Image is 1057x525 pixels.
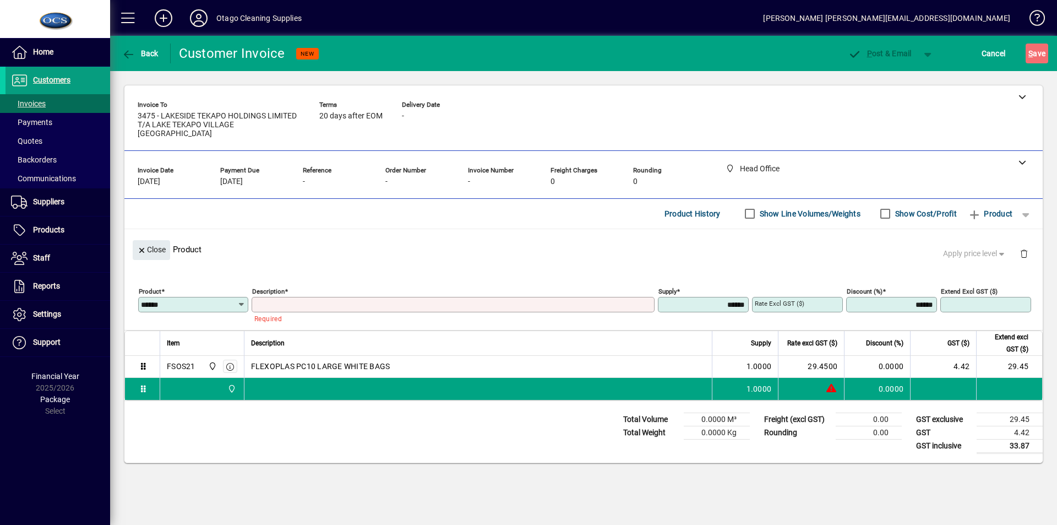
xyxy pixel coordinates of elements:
[11,137,42,145] span: Quotes
[6,39,110,66] a: Home
[1028,45,1045,62] span: ave
[847,288,882,295] mat-label: Discount (%)
[684,413,750,426] td: 0.0000 M³
[785,361,837,372] div: 29.4500
[319,112,383,121] span: 20 days after EOM
[866,337,903,349] span: Discount (%)
[983,331,1028,355] span: Extend excl GST ($)
[179,45,285,62] div: Customer Invoice
[167,361,195,372] div: FSOS21
[33,310,61,318] span: Settings
[402,112,404,121] span: -
[31,372,79,381] span: Financial Year
[181,8,216,28] button: Profile
[1028,49,1033,58] span: S
[216,9,302,27] div: Otago Cleaning Supplies
[911,426,977,439] td: GST
[124,229,1043,269] div: Product
[893,208,957,219] label: Show Cost/Profit
[130,245,173,255] app-page-header-button: Close
[684,426,750,439] td: 0.0000 Kg
[6,188,110,216] a: Suppliers
[618,413,684,426] td: Total Volume
[848,49,912,58] span: ost & Email
[251,337,285,349] span: Description
[947,337,969,349] span: GST ($)
[110,44,171,63] app-page-header-button: Back
[6,245,110,272] a: Staff
[759,426,836,439] td: Rounding
[133,240,170,260] button: Close
[939,243,1011,263] button: Apply price level
[139,288,161,295] mat-label: Product
[119,44,161,63] button: Back
[33,197,64,206] span: Suppliers
[842,44,917,63] button: Post & Email
[844,356,910,378] td: 0.0000
[1011,248,1037,258] app-page-header-button: Delete
[385,177,388,186] span: -
[138,112,303,138] span: 3475 - LAKESIDE TEKAPO HOLDINGS LIMITED T/A LAKE TEKAPO VILLAGE [GEOGRAPHIC_DATA]
[6,150,110,169] a: Backorders
[941,288,998,295] mat-label: Extend excl GST ($)
[911,413,977,426] td: GST exclusive
[220,177,243,186] span: [DATE]
[979,44,1009,63] button: Cancel
[11,99,46,108] span: Invoices
[468,177,470,186] span: -
[137,241,166,259] span: Close
[6,94,110,113] a: Invoices
[618,426,684,439] td: Total Weight
[122,49,159,58] span: Back
[33,47,53,56] span: Home
[303,177,305,186] span: -
[1026,44,1048,63] button: Save
[911,439,977,453] td: GST inclusive
[6,329,110,356] a: Support
[658,288,677,295] mat-label: Supply
[146,8,181,28] button: Add
[11,174,76,183] span: Communications
[33,282,60,290] span: Reports
[6,132,110,150] a: Quotes
[301,50,314,57] span: NEW
[6,273,110,300] a: Reports
[11,118,52,127] span: Payments
[836,426,902,439] td: 0.00
[943,248,1007,259] span: Apply price level
[977,439,1043,453] td: 33.87
[982,45,1006,62] span: Cancel
[844,378,910,400] td: 0.0000
[252,288,285,295] mat-label: Description
[747,383,772,394] span: 1.0000
[33,225,64,234] span: Products
[660,204,725,224] button: Product History
[977,413,1043,426] td: 29.45
[40,395,70,404] span: Package
[225,383,237,395] span: Head Office
[836,413,902,426] td: 0.00
[6,113,110,132] a: Payments
[751,337,771,349] span: Supply
[6,169,110,188] a: Communications
[763,9,1010,27] div: [PERSON_NAME] [PERSON_NAME][EMAIL_ADDRESS][DOMAIN_NAME]
[251,361,390,372] span: FLEXOPLAS PC10 LARGE WHITE BAGS
[910,356,976,378] td: 4.42
[33,75,70,84] span: Customers
[1011,240,1037,267] button: Delete
[976,356,1042,378] td: 29.45
[167,337,180,349] span: Item
[205,360,218,372] span: Head Office
[138,177,160,186] span: [DATE]
[33,253,50,262] span: Staff
[6,217,110,244] a: Products
[33,338,61,347] span: Support
[977,426,1043,439] td: 4.42
[755,300,804,307] mat-label: Rate excl GST ($)
[254,312,646,324] mat-error: Required
[551,177,555,186] span: 0
[867,49,872,58] span: P
[758,208,860,219] label: Show Line Volumes/Weights
[1021,2,1043,38] a: Knowledge Base
[633,177,638,186] span: 0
